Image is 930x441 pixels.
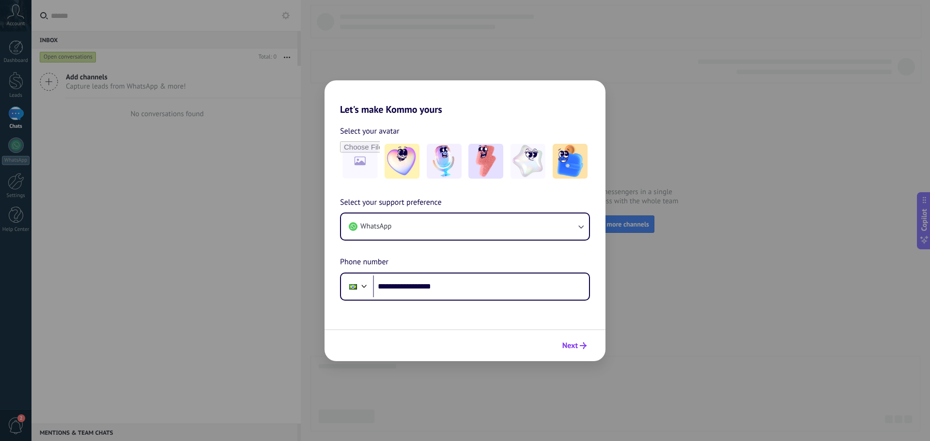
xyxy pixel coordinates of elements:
[340,256,388,269] span: Phone number
[553,144,588,179] img: -5.jpeg
[360,222,391,231] span: WhatsApp
[427,144,462,179] img: -2.jpeg
[511,144,545,179] img: -4.jpeg
[340,197,442,209] span: Select your support preference
[341,213,589,240] button: WhatsApp
[562,342,578,349] span: Next
[385,144,419,179] img: -1.jpeg
[558,337,591,354] button: Next
[344,276,362,297] div: Brazil: + 55
[340,125,400,137] span: Select your avatar
[325,80,605,115] h2: Let's make Kommo yours
[468,144,503,179] img: -3.jpeg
